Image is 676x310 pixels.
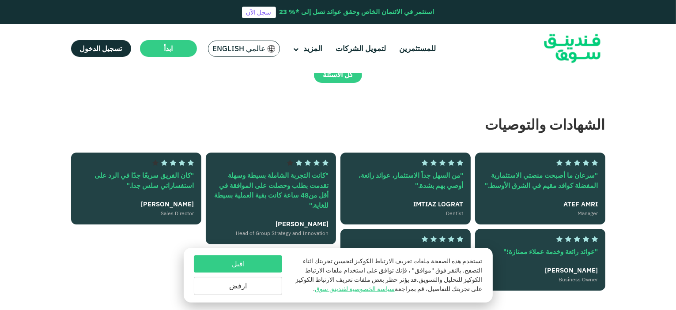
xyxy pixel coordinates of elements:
span: الشهادات والتوصيات [485,115,605,134]
div: Manager [482,209,598,217]
a: سجل الآن [242,7,276,18]
a: كل الأسئلة [314,67,362,83]
a: للمستثمرين [397,41,438,56]
span: تسجيل الدخول [80,44,122,53]
button: اقبل [194,255,282,273]
div: Atef Amri [482,199,598,209]
div: [PERSON_NAME] [213,219,329,229]
span: "كانت التجربة الشاملة بسيطة وسهلة تقدمت بطلب وحصلت على الموافقة في أقل من48 ساعة كانت بقية العملي... [215,171,329,209]
img: SA Flag [268,45,276,52]
span: المزيد [303,44,322,53]
span: "سرعان ما أصبحت منصتي الاستثمارية المفضلة كوافد مقيم في الشرق الأوسط." [485,171,598,190]
a: لتمويل الشركات [333,41,388,56]
div: Dentist [347,209,464,217]
div: [PERSON_NAME] [482,265,598,276]
a: تسجيل الدخول [71,40,131,57]
div: Head of Group Strategy and Innovation [213,229,329,237]
button: ارفض [194,277,282,295]
span: قد يؤثر حظر بعض ملفات تعريف الارتباط الكوكيز على تجربتك [295,276,482,293]
span: "عوائد رائعة وخدمة عملاء ممتازة!" [504,247,598,256]
img: Logo [529,26,616,71]
div: Business Owner [482,276,598,284]
span: عالمي English [213,44,266,54]
div: [PERSON_NAME] [78,199,194,209]
span: للتفاصيل، قم بمراجعة . [313,285,450,293]
span: "من السهل جداً الاستثمار، عوائد رائعة، أوصي بهم بشدة." [359,171,464,190]
span: "كان الفريق سريعًا جدًا في الرد على استفساراتي سلس جدا." [95,171,194,190]
span: "جديرون بالثقة." [418,247,464,256]
span: ابدأ [164,44,173,53]
a: سياسة الخصوصية لفندينق سوق [315,285,395,293]
p: تستخدم هذه الصفحة ملفات تعريف الارتباط الكوكيز لتحسين تجربتك اثناء التصفح. بالنقر فوق "موافق" ، ف... [291,257,482,294]
div: استثمر في الائتمان الخاص وحقق عوائد تصل إلى *% 23 [279,7,434,17]
div: Imtiaz Lograt [347,199,464,209]
div: Sales Director [78,209,194,217]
